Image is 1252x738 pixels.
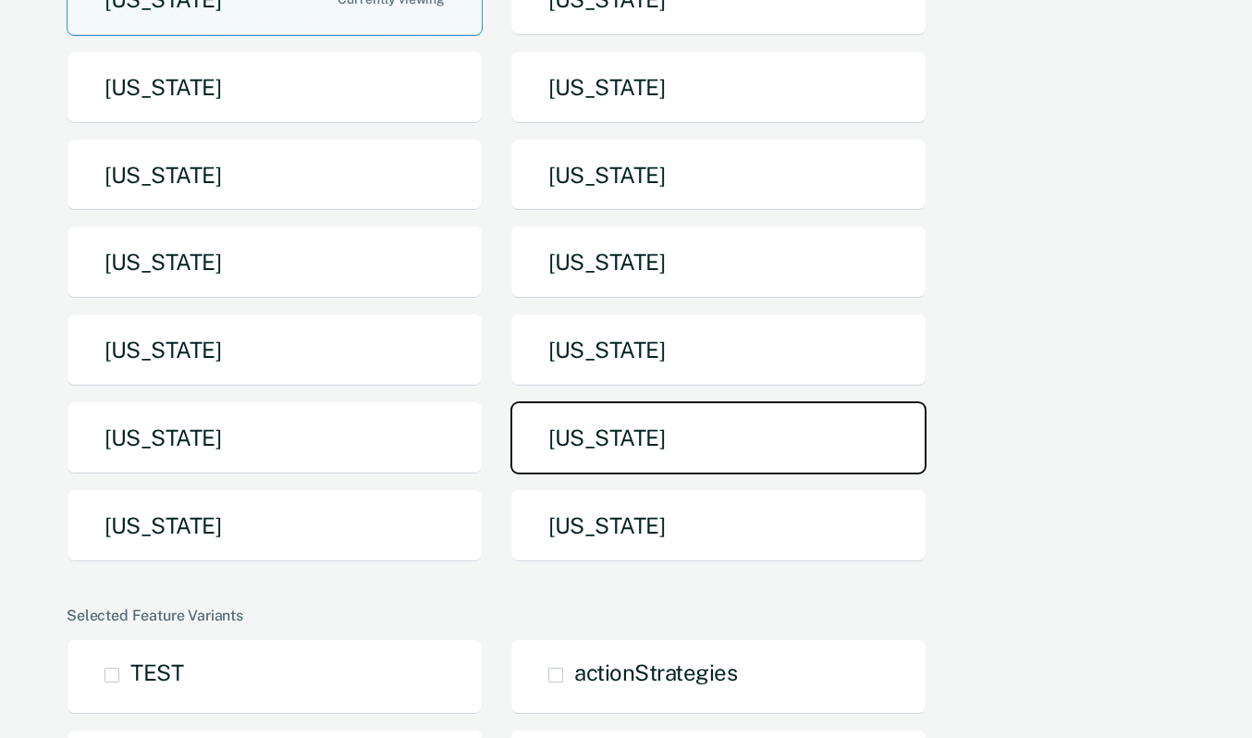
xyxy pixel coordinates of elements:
button: [US_STATE] [67,314,483,387]
button: [US_STATE] [510,51,927,124]
button: [US_STATE] [67,489,483,562]
button: [US_STATE] [510,489,927,562]
button: [US_STATE] [510,139,927,212]
span: TEST [130,659,183,685]
button: [US_STATE] [67,226,483,299]
button: [US_STATE] [67,401,483,474]
button: [US_STATE] [67,139,483,212]
button: [US_STATE] [510,226,927,299]
button: [US_STATE] [510,401,927,474]
button: [US_STATE] [67,51,483,124]
button: [US_STATE] [510,314,927,387]
div: Selected Feature Variants [67,607,1178,624]
span: actionStrategies [574,659,737,685]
